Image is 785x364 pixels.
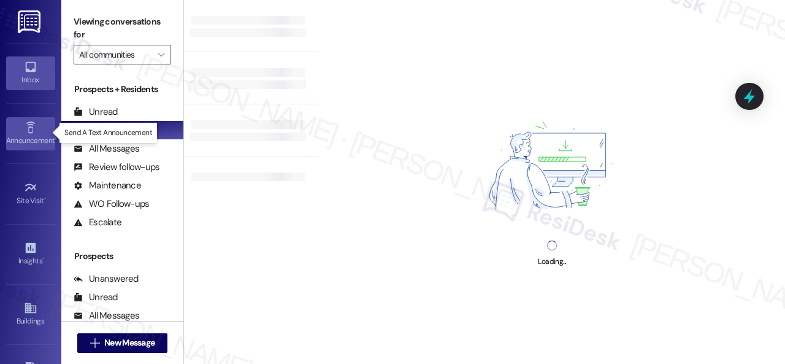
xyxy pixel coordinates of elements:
input: All communities [79,45,151,64]
i:  [158,50,164,60]
span: • [42,255,44,263]
label: Viewing conversations for [74,12,171,45]
div: Prospects [61,250,183,263]
a: Inbox [6,56,55,90]
div: All Messages [74,309,139,322]
div: Unread [74,106,118,118]
div: All Messages [74,142,139,155]
span: • [55,134,56,143]
div: Unanswered [74,273,139,285]
div: Loading... [538,255,565,268]
div: WO Follow-ups [74,198,149,211]
div: Review follow-ups [74,161,159,174]
p: Send A Text Announcement [64,128,152,138]
i:  [90,338,99,348]
a: Insights • [6,238,55,271]
span: New Message [104,336,155,349]
button: New Message [77,333,168,353]
div: Prospects + Residents [61,83,183,96]
a: Buildings [6,298,55,331]
img: ResiDesk Logo [18,10,43,33]
div: Escalate [74,216,121,229]
span: • [44,195,46,203]
div: Unread [74,291,118,304]
div: Maintenance [74,179,141,192]
a: Site Visit • [6,177,55,211]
